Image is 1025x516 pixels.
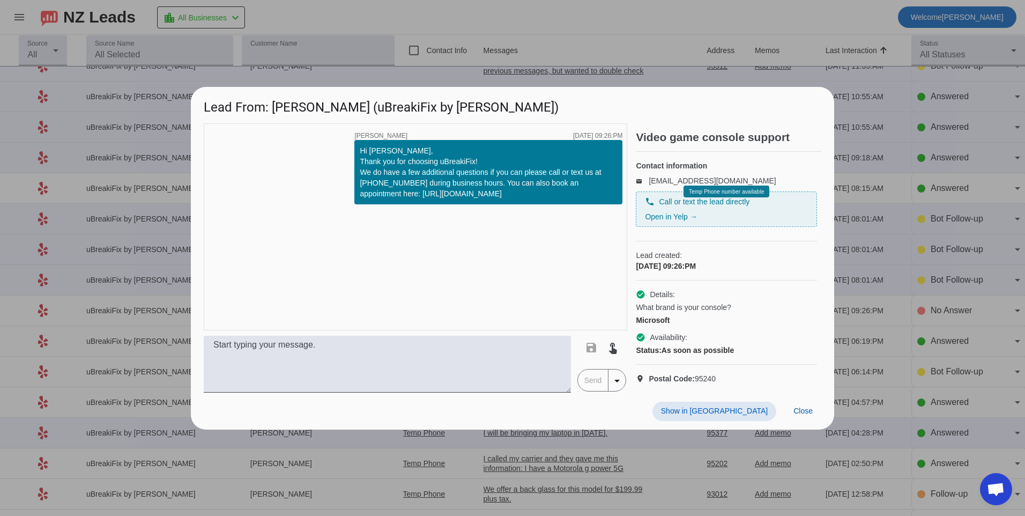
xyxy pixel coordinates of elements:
[360,145,617,199] div: Hi [PERSON_NAME], Thank you for choosing uBreakiFix! We do have a few additional questions if you...
[636,302,731,313] span: What brand is your console?
[652,402,776,421] button: Show in [GEOGRAPHIC_DATA]
[649,176,776,185] a: [EMAIL_ADDRESS][DOMAIN_NAME]
[636,374,649,383] mat-icon: location_on
[980,473,1012,505] div: Open chat
[636,346,661,355] strong: Status:
[650,289,675,300] span: Details:
[606,341,619,354] mat-icon: touch_app
[636,290,645,299] mat-icon: check_circle
[636,132,821,143] h2: Video game console support
[636,178,649,183] mat-icon: email
[636,333,645,342] mat-icon: check_circle
[636,250,817,261] span: Lead created:
[793,407,813,415] span: Close
[611,374,623,387] mat-icon: arrow_drop_down
[649,374,695,383] strong: Postal Code:
[636,315,817,326] div: Microsoft
[636,345,817,356] div: As soon as possible
[645,212,697,221] a: Open in Yelp →
[659,196,749,207] span: Call or text the lead directly
[636,261,817,271] div: [DATE] 09:26:PM
[191,87,834,123] h1: Lead From: [PERSON_NAME] (uBreakiFix by [PERSON_NAME])
[573,132,622,139] div: [DATE] 09:26:PM
[689,189,764,195] span: Temp Phone number available
[650,332,687,343] span: Availability:
[649,373,716,384] span: 95240
[354,132,407,139] span: [PERSON_NAME]
[661,407,768,415] span: Show in [GEOGRAPHIC_DATA]
[645,197,655,207] mat-icon: phone
[636,160,817,171] h4: Contact information
[785,402,821,421] button: Close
